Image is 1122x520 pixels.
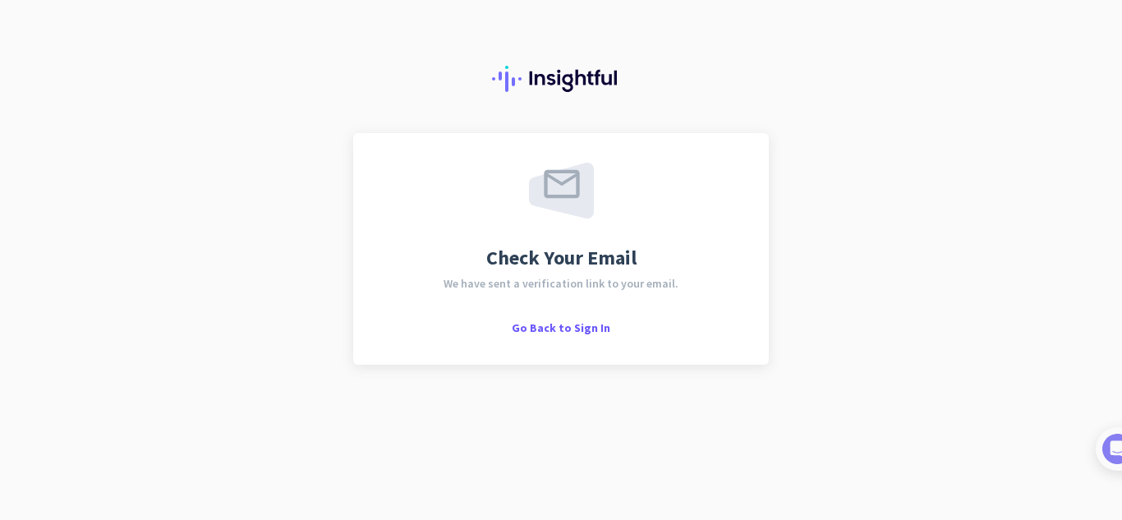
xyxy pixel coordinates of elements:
span: We have sent a verification link to your email. [444,278,678,289]
img: email-sent [529,163,594,219]
img: Insightful [492,66,630,92]
span: Check Your Email [486,248,637,268]
span: Go Back to Sign In [512,320,610,335]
